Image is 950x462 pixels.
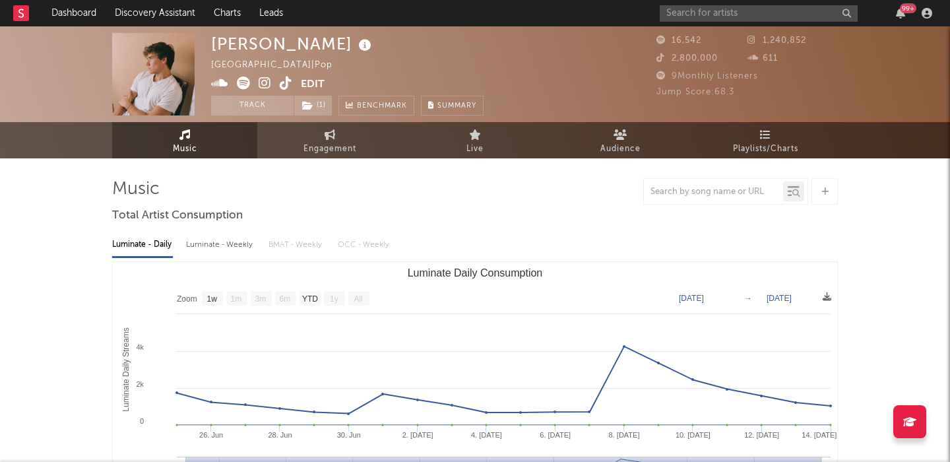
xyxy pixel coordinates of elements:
[211,57,348,73] div: [GEOGRAPHIC_DATA] | Pop
[357,98,407,114] span: Benchmark
[408,267,543,279] text: Luminate Daily Consumption
[644,187,783,197] input: Search by song name or URL
[301,77,325,93] button: Edit
[744,294,752,303] text: →
[421,96,484,115] button: Summary
[211,96,294,115] button: Track
[693,122,838,158] a: Playlists/Charts
[136,380,144,388] text: 2k
[802,431,837,439] text: 14. [DATE]
[231,294,242,304] text: 1m
[257,122,402,158] a: Engagement
[211,33,375,55] div: [PERSON_NAME]
[656,72,758,81] span: 9 Monthly Listeners
[656,88,734,96] span: Jump Score: 68.3
[177,294,197,304] text: Zoom
[330,294,338,304] text: 1y
[140,417,144,425] text: 0
[900,3,916,13] div: 99 +
[747,36,806,45] span: 1,240,852
[280,294,291,304] text: 6m
[294,96,332,115] span: ( 1 )
[767,294,792,303] text: [DATE]
[112,208,243,224] span: Total Artist Consumption
[337,431,361,439] text: 30. Jun
[112,122,257,158] a: Music
[437,102,476,110] span: Summary
[656,54,718,63] span: 2,800,000
[294,96,332,115] button: (1)
[402,431,433,439] text: 2. [DATE]
[121,327,131,411] text: Luminate Daily Streams
[540,431,571,439] text: 6. [DATE]
[255,294,267,304] text: 3m
[744,431,779,439] text: 12. [DATE]
[268,431,292,439] text: 28. Jun
[656,36,701,45] span: 16,542
[136,343,144,351] text: 4k
[660,5,858,22] input: Search for artists
[747,54,778,63] span: 611
[354,294,362,304] text: All
[676,431,711,439] text: 10. [DATE]
[199,431,223,439] text: 26. Jun
[302,294,318,304] text: YTD
[303,141,356,157] span: Engagement
[112,234,173,256] div: Luminate - Daily
[186,234,255,256] div: Luminate - Weekly
[733,141,798,157] span: Playlists/Charts
[466,141,484,157] span: Live
[173,141,197,157] span: Music
[896,8,905,18] button: 99+
[338,96,414,115] a: Benchmark
[548,122,693,158] a: Audience
[609,431,640,439] text: 8. [DATE]
[471,431,502,439] text: 4. [DATE]
[207,294,218,304] text: 1w
[600,141,641,157] span: Audience
[679,294,704,303] text: [DATE]
[402,122,548,158] a: Live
